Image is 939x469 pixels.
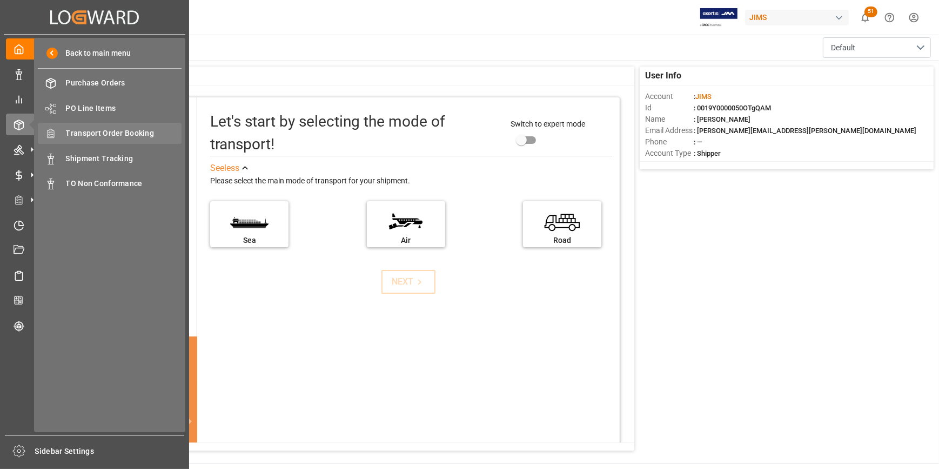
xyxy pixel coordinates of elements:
a: My Reports [6,89,183,110]
div: Road [528,235,596,246]
a: Shipment Tracking [38,148,182,169]
span: Name [645,114,694,125]
a: Data Management [6,63,183,84]
button: open menu [823,37,931,58]
a: Purchase Orders [38,72,182,94]
a: Transport Order Booking [38,123,182,144]
span: : [PERSON_NAME] [694,115,750,123]
button: JIMS [745,7,853,28]
a: Timeslot Management V2 [6,214,183,235]
div: See less [210,162,239,175]
div: Air [372,235,440,246]
span: Purchase Orders [66,77,182,89]
span: User Info [645,69,681,82]
span: TO Non Conformance [66,178,182,189]
a: My Cockpit [6,38,183,60]
a: Document Management [6,240,183,261]
span: : — [694,138,702,146]
button: NEXT [381,270,435,294]
button: next slide / item [182,382,197,460]
span: : [PERSON_NAME][EMAIL_ADDRESS][PERSON_NAME][DOMAIN_NAME] [694,127,916,135]
span: Back to main menu [58,48,131,59]
a: Tracking Shipment [6,315,183,336]
span: : 0019Y0000050OTgQAM [694,104,771,112]
a: CO2 Calculator [6,290,183,311]
span: Account Type [645,148,694,159]
button: show 51 new notifications [853,5,877,30]
span: Phone [645,136,694,148]
a: TO Non Conformance [38,173,182,194]
div: Please select the main mode of transport for your shipment. [210,175,612,188]
span: Transport Order Booking [66,128,182,139]
img: Exertis%20JAM%20-%20Email%20Logo.jpg_1722504956.jpg [700,8,737,27]
span: 51 [864,6,877,17]
div: Let's start by selecting the mode of transport! [210,110,500,156]
span: Account [645,91,694,102]
div: NEXT [392,275,425,288]
span: Id [645,102,694,114]
span: : [694,93,712,101]
span: Email Address [645,125,694,136]
span: Sidebar Settings [35,446,185,457]
span: Switch to expert mode [511,120,586,128]
div: JIMS [745,10,849,25]
span: JIMS [695,93,712,101]
div: Sea [216,235,283,246]
span: PO Line Items [66,103,182,114]
span: Shipment Tracking [66,153,182,164]
span: Default [831,42,855,54]
a: PO Line Items [38,97,182,118]
span: : Shipper [694,149,721,157]
a: Sailing Schedules [6,265,183,286]
button: Help Center [877,5,902,30]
